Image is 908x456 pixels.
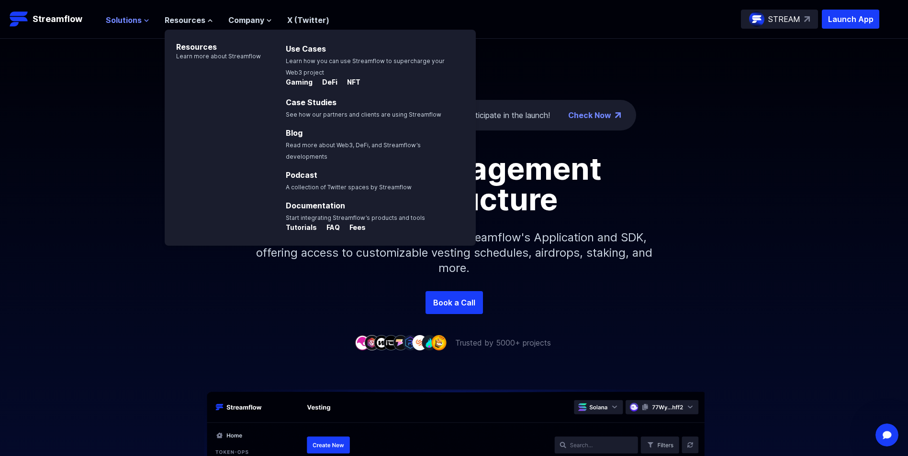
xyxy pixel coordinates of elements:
iframe: Intercom live chat [875,423,898,446]
button: Resources [165,14,213,26]
a: Use Cases [286,44,326,54]
a: Case Studies [286,98,336,107]
img: streamflow-logo-circle.png [749,11,764,27]
p: Simplify your token distribution with Streamflow's Application and SDK, offering access to custom... [248,215,660,291]
span: Resources [165,14,205,26]
span: Solutions [106,14,142,26]
p: STREAM [768,13,800,25]
a: FAQ [319,224,342,233]
a: Gaming [286,78,314,88]
button: Company [228,14,272,26]
img: Streamflow Logo [10,10,29,29]
a: Check Now [568,109,611,121]
span: A collection of Twitter spaces by Streamflow [286,184,412,191]
span: Company [228,14,264,26]
img: company-8 [422,335,437,350]
a: Documentation [286,201,345,210]
a: DeFi [314,78,339,88]
img: company-9 [431,335,447,350]
span: See how our partners and clients are using Streamflow [286,111,441,118]
p: Resources [165,30,261,53]
a: Streamflow [10,10,96,29]
img: company-7 [412,335,427,350]
button: Launch App [822,10,879,29]
a: STREAM [741,10,818,29]
img: top-right-arrow.png [615,112,621,118]
a: Blog [286,128,303,138]
button: Solutions [106,14,149,26]
p: Streamflow [33,12,82,26]
span: Start integrating Streamflow’s products and tools [286,214,425,221]
img: company-3 [374,335,389,350]
p: Trusted by 5000+ projects [455,337,551,348]
img: company-6 [403,335,418,350]
p: Learn more about Streamflow [165,53,261,60]
p: NFT [339,77,360,87]
a: Fees [342,224,366,233]
span: Read more about Web3, DeFi, and Streamflow’s developments [286,141,421,160]
a: Book a Call [426,291,483,314]
img: company-5 [393,335,408,350]
p: Fees [342,223,366,232]
p: Gaming [286,77,313,87]
img: company-4 [383,335,399,350]
img: top-right-arrow.svg [804,16,810,22]
a: Tutorials [286,224,319,233]
a: Podcast [286,170,317,180]
p: DeFi [314,77,337,87]
p: Tutorials [286,223,317,232]
p: FAQ [319,223,340,232]
img: company-1 [355,335,370,350]
img: company-2 [364,335,380,350]
a: X (Twitter) [287,15,329,25]
a: NFT [339,78,360,88]
span: Learn how you can use Streamflow to supercharge your Web3 project [286,57,445,76]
